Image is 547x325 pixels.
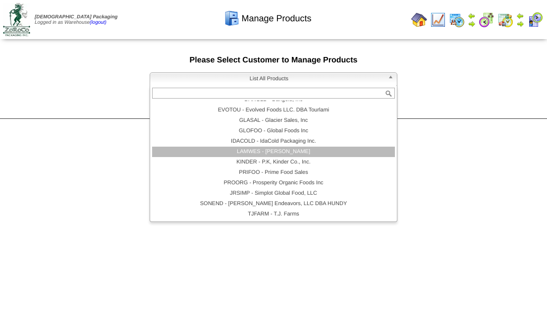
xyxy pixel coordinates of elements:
img: calendarblend.gif [479,12,494,28]
img: arrowleft.gif [516,12,524,20]
img: calendarprod.gif [449,12,465,28]
img: zoroco-logo-small.webp [3,3,30,36]
li: PRIFOO - Prime Food Sales [152,167,395,178]
span: Please Select Customer to Manage Products [190,56,358,64]
img: arrowright.gif [516,20,524,28]
li: GLOFOO - Global Foods Inc [152,126,395,136]
img: calendarcustomer.gif [527,12,543,28]
img: calendarinout.gif [497,12,513,28]
li: IDACOLD - IdaCold Packaging Inc. [152,136,395,147]
img: cabinet.gif [224,10,240,26]
li: KINDER - P.K, Kinder Co., Inc. [152,157,395,167]
li: TJFARM - T.J. Farms [152,209,395,219]
li: LAMWES - [PERSON_NAME] [152,147,395,157]
li: PROORG - Prosperity Organic Foods Inc [152,178,395,188]
a: (logout) [90,20,107,25]
li: SONEND - [PERSON_NAME] Endeavors, LLC DBA HUNDY [152,199,395,209]
img: arrowright.gif [468,20,476,28]
span: List All Products [154,73,384,85]
li: GLASAL - Glacier Sales, Inc [152,115,395,126]
img: arrowleft.gif [468,12,476,20]
span: [DEMOGRAPHIC_DATA] Packaging [35,14,117,20]
img: line_graph.gif [430,12,446,28]
li: JRSIMP - Simplot Global Food, LLC [152,188,395,199]
li: EVOTOU - Evolved Foods LLC. DBA Tourlami [152,105,395,115]
span: Manage Products [241,13,311,24]
span: Logged in as Warehouse [35,14,117,25]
